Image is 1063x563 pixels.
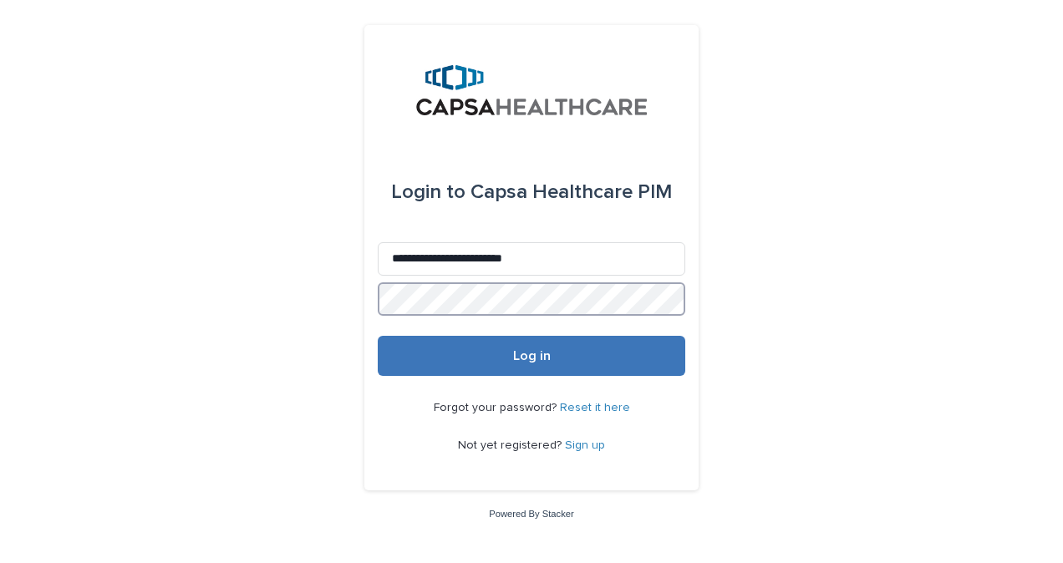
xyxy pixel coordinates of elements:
[458,439,565,451] span: Not yet registered?
[434,402,560,413] span: Forgot your password?
[391,169,672,216] div: Capsa Healthcare PIM
[560,402,630,413] a: Reset it here
[378,336,685,376] button: Log in
[416,65,648,115] img: B5p4sRfuTuC72oLToeu7
[513,349,551,363] span: Log in
[391,182,465,202] span: Login to
[489,509,573,519] a: Powered By Stacker
[565,439,605,451] a: Sign up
